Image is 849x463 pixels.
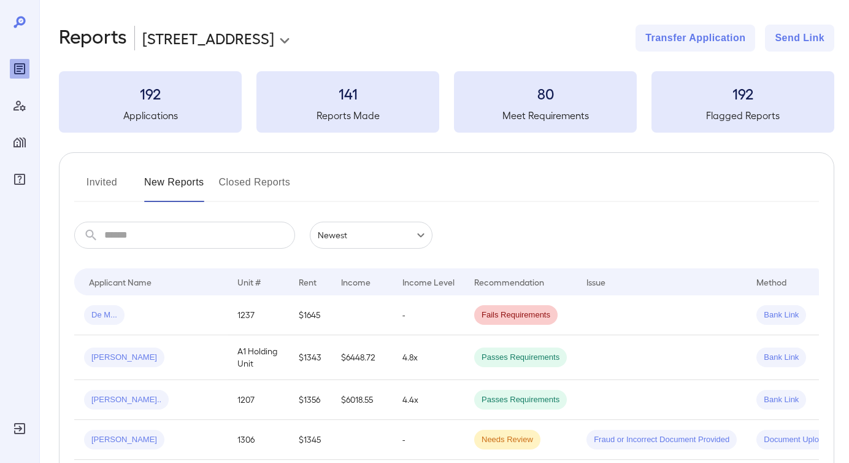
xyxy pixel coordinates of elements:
h5: Flagged Reports [651,108,834,123]
td: A1 Holding Unit [228,335,289,380]
div: Applicant Name [89,274,152,289]
td: - [393,295,464,335]
span: Passes Requirements [474,352,567,364]
span: Fails Requirements [474,309,558,321]
div: Income Level [402,274,455,289]
td: $1345 [289,420,331,460]
div: Reports [10,59,29,79]
button: Invited [74,173,129,202]
span: [PERSON_NAME].. [84,394,169,406]
h5: Applications [59,108,242,123]
button: New Reports [144,173,204,202]
button: Closed Reports [219,173,291,202]
h3: 192 [651,84,834,103]
div: Log Out [10,419,29,438]
button: Transfer Application [636,25,755,52]
span: Bank Link [756,352,806,364]
h2: Reports [59,25,127,52]
td: $1356 [289,380,331,420]
td: 1306 [228,420,289,460]
td: 4.4x [393,380,464,420]
td: - [393,420,464,460]
span: Bank Link [756,309,806,321]
span: [PERSON_NAME] [84,434,164,446]
div: Recommendation [474,274,544,289]
div: Unit # [237,274,261,289]
div: FAQ [10,169,29,189]
span: Bank Link [756,394,806,406]
div: Manage Properties [10,133,29,152]
div: Rent [299,274,318,289]
button: Send Link [765,25,834,52]
td: 1237 [228,295,289,335]
td: $6018.55 [331,380,393,420]
p: [STREET_ADDRESS] [142,28,274,48]
td: $6448.72 [331,335,393,380]
h3: 192 [59,84,242,103]
summary: 192Applications141Reports Made80Meet Requirements192Flagged Reports [59,71,834,133]
div: Income [341,274,371,289]
h3: 80 [454,84,637,103]
td: $1343 [289,335,331,380]
h5: Reports Made [256,108,439,123]
span: De M... [84,309,125,321]
span: [PERSON_NAME] [84,352,164,364]
h3: 141 [256,84,439,103]
span: Needs Review [474,434,540,446]
div: Method [756,274,786,289]
span: Passes Requirements [474,394,567,406]
div: Newest [310,222,432,249]
td: 1207 [228,380,289,420]
span: Fraud or Incorrect Document Provided [586,434,737,446]
td: 4.8x [393,335,464,380]
span: Document Upload [756,434,835,446]
h5: Meet Requirements [454,108,637,123]
div: Manage Users [10,96,29,115]
td: $1645 [289,295,331,335]
div: Issue [586,274,606,289]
